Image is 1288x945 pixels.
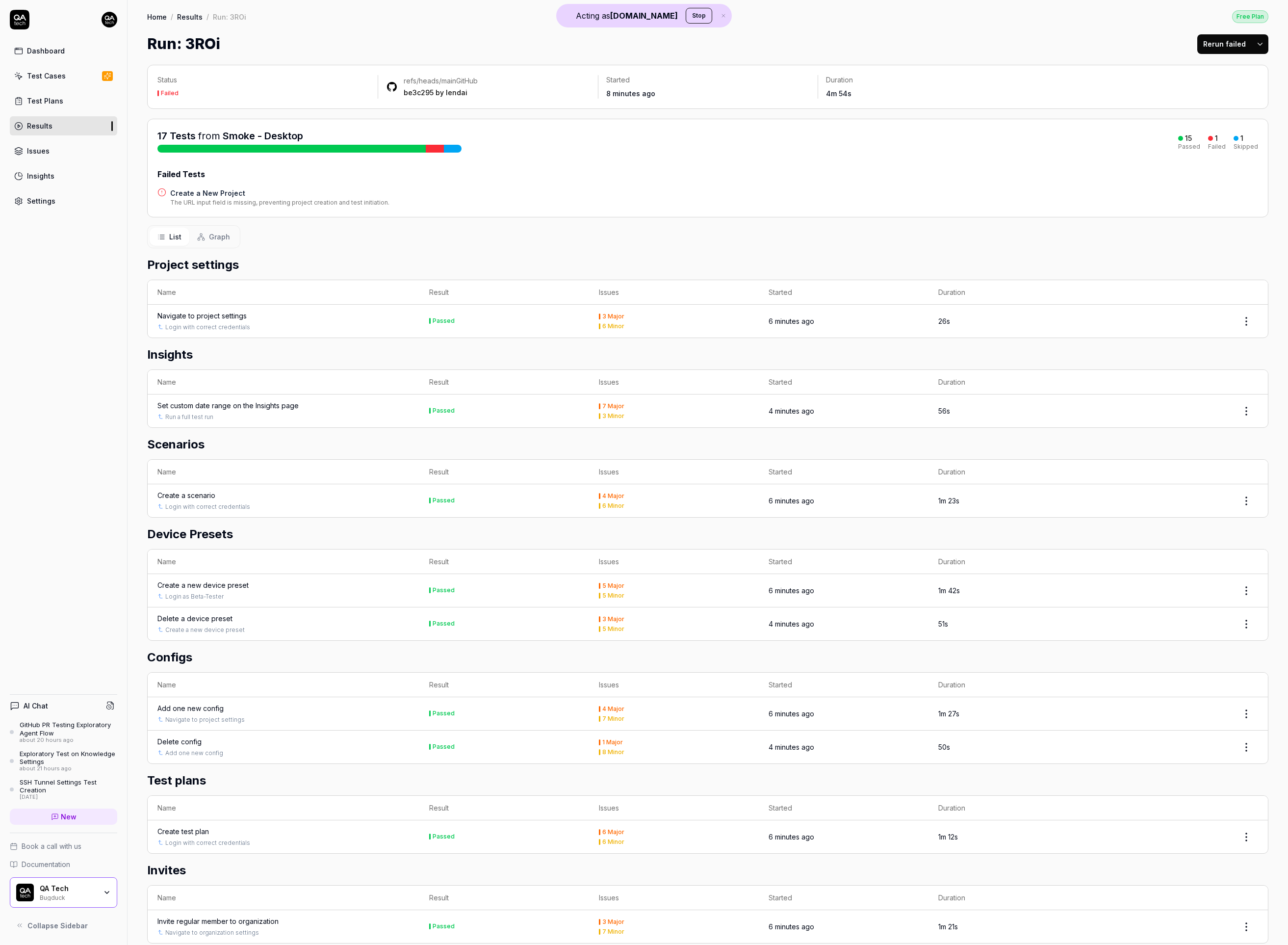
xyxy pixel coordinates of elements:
[589,673,759,697] th: Issues
[1197,34,1252,54] button: Rerun failed
[404,88,478,98] div: by
[404,76,478,86] div: GitHub
[157,400,299,411] a: Set custom date range on the Insights page
[433,587,455,593] div: Passed
[686,8,712,24] button: Stop
[433,744,455,750] div: Passed
[165,413,213,421] a: Run a full test run
[223,130,303,142] a: Smoke - Desktop
[20,794,117,801] div: [DATE]
[759,460,928,484] th: Started
[161,90,179,96] div: Failed
[165,715,245,724] a: Navigate to project settings
[938,620,948,628] time: 51s
[20,778,117,794] div: SSH Tunnel Settings Test Creation
[27,96,63,106] div: Test Plans
[602,706,624,712] div: 4 Major
[27,920,88,931] span: Collapse Sidebar
[602,749,624,755] div: 8 Minor
[602,403,624,409] div: 7 Major
[27,71,66,81] div: Test Cases
[147,256,1268,274] h2: Project settings
[157,580,249,590] a: Create a new device preset
[157,613,232,624] a: Delete a device preset
[206,12,209,22] div: /
[157,736,202,747] a: Delete config
[148,673,419,697] th: Name
[10,916,117,935] button: Collapse Sidebar
[769,497,814,505] time: 6 minutes ago
[938,497,959,505] time: 1m 23s
[602,413,624,419] div: 3 Minor
[602,716,624,722] div: 7 Minor
[938,586,960,595] time: 1m 42s
[769,709,814,718] time: 6 minutes ago
[157,168,1258,180] div: Failed Tests
[40,893,97,901] div: Bugduck
[27,171,54,181] div: Insights
[148,886,419,910] th: Name
[10,809,117,825] a: New
[433,710,455,716] div: Passed
[419,550,589,574] th: Result
[147,12,167,22] a: Home
[602,493,624,499] div: 4 Major
[1185,134,1192,143] div: 15
[20,765,117,772] div: about 21 hours ago
[10,191,117,210] a: Settings
[602,314,624,319] div: 3 Major
[938,743,950,751] time: 50s
[10,750,117,772] a: Exploratory Test on Knowledge Settingsabout 21 hours ago
[20,721,117,737] div: GitHub PR Testing Exploratory Agent Flow
[148,796,419,820] th: Name
[165,839,250,847] a: Login with correct credentials
[769,317,814,325] time: 6 minutes ago
[938,407,950,415] time: 56s
[147,525,1268,543] h2: Device Presets
[602,929,624,935] div: 7 Minor
[928,796,1098,820] th: Duration
[22,859,70,869] span: Documentation
[928,280,1098,305] th: Duration
[433,408,455,414] div: Passed
[769,407,814,415] time: 4 minutes ago
[198,130,220,142] span: from
[769,586,814,595] time: 6 minutes ago
[419,886,589,910] th: Result
[446,88,467,97] a: lendai
[171,12,173,22] div: /
[433,498,455,503] div: Passed
[170,188,389,198] h4: Create a New Project
[602,593,624,599] div: 5 Minor
[1215,134,1218,143] div: 1
[419,460,589,484] th: Result
[10,841,117,851] a: Book a call with us
[928,460,1098,484] th: Duration
[928,370,1098,394] th: Duration
[157,490,215,500] div: Create a scenario
[928,550,1098,574] th: Duration
[20,737,117,744] div: about 20 hours ago
[169,232,181,242] span: List
[602,583,624,589] div: 5 Major
[419,796,589,820] th: Result
[27,146,50,156] div: Issues
[157,311,247,321] a: Navigate to project settings
[10,41,117,60] a: Dashboard
[148,460,419,484] th: Name
[150,228,189,246] button: List
[938,922,958,931] time: 1m 21s
[165,928,259,937] a: Navigate to organization settings
[602,739,623,745] div: 1 Major
[157,130,196,142] span: 17 Tests
[769,620,814,628] time: 4 minutes ago
[157,916,279,926] div: Invite regular member to organization
[165,323,250,332] a: Login with correct credentials
[157,703,224,713] a: Add one new config
[10,91,117,110] a: Test Plans
[189,228,238,246] button: Graph
[10,166,117,185] a: Insights
[759,550,928,574] th: Started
